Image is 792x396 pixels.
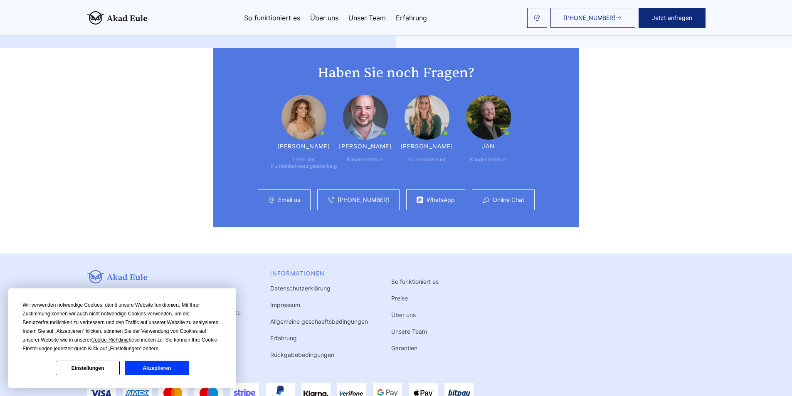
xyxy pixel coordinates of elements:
[348,15,386,21] a: Unser Team
[56,361,120,375] button: Einstellungen
[391,328,427,335] a: Unsere Team
[338,197,389,203] a: [PHONE_NUMBER]
[564,15,615,21] span: [PHONE_NUMBER]
[347,156,384,163] div: Kundenbetreuer
[482,143,495,150] div: Jan
[550,8,635,28] a: [PHONE_NUMBER]
[271,156,337,170] div: Leiter der Kundenbetreuungsabteilung
[91,337,129,343] span: Cookie-Richtlinie
[87,270,247,360] div: Büroadresse: [STREET_ADDRESS]. Akad-Eule ist eine Plattform, die Studierenden dabei hilft, effizi...
[270,318,368,325] a: Allgemeine geschaeftsbedingungen
[466,95,511,140] img: Jan
[396,15,427,21] a: Erfahrung
[87,11,148,25] img: logo
[270,270,368,277] div: INFORMATIONEN
[408,156,446,163] div: Kundenbetreuer
[244,15,300,21] a: So funktioniert es
[230,65,563,81] h2: Haben Sie noch Fragen?
[470,156,507,163] div: Kundenbetreuer
[339,143,392,150] div: [PERSON_NAME]
[270,351,334,358] a: Rückgabebedingungen
[22,301,222,353] div: Wir verwenden notwendige Cookies, damit unsere Website funktioniert. Mit Ihrer Zustimmung können ...
[110,346,140,352] span: Einstellungen
[391,278,439,285] a: So funktioniert es
[125,361,189,375] button: Akzeptieren
[427,197,455,203] a: WhatsApp
[281,95,326,140] img: Maria
[270,335,297,342] a: Erfahrung
[277,143,331,150] div: [PERSON_NAME]
[391,295,408,302] a: Preise
[534,15,540,21] img: email
[391,311,416,318] a: Über uns
[8,288,236,388] div: Cookie Consent Prompt
[278,197,300,203] a: Email us
[400,143,454,150] div: [PERSON_NAME]
[391,344,417,352] a: Garantien
[270,285,331,292] a: Datenschutzerklärung
[310,15,338,21] a: Über uns
[405,95,449,140] img: Irene
[270,301,300,308] a: Impressum
[493,197,524,203] a: Online Chat
[639,8,706,28] button: Jetzt anfragen
[343,95,388,140] img: Günther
